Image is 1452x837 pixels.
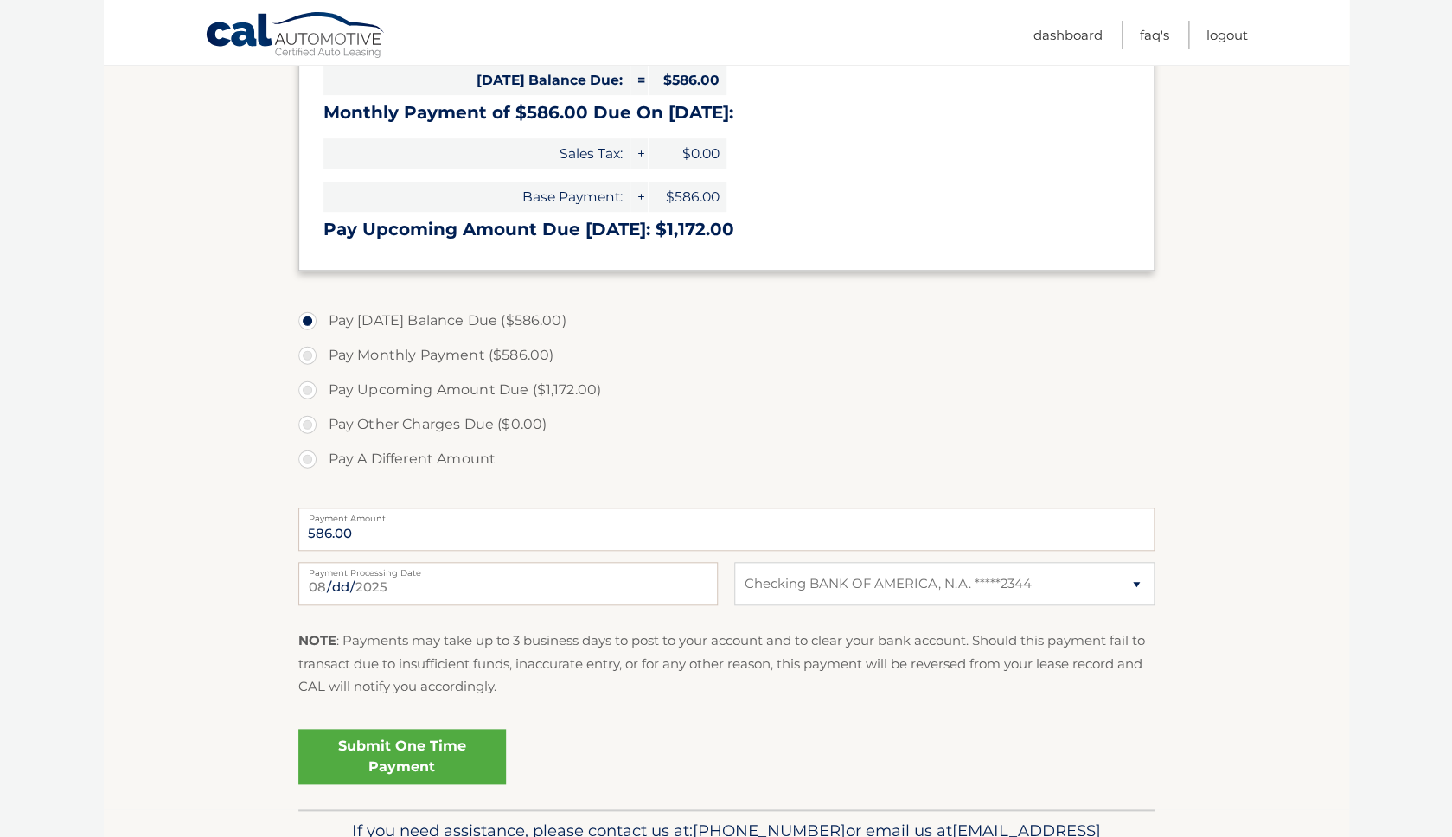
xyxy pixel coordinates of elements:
[298,562,718,605] input: Payment Date
[649,182,726,212] span: $586.00
[323,138,630,169] span: Sales Tax:
[630,138,648,169] span: +
[298,508,1155,551] input: Payment Amount
[298,632,336,649] strong: NOTE
[298,508,1155,521] label: Payment Amount
[205,11,387,61] a: Cal Automotive
[298,729,506,784] a: Submit One Time Payment
[649,65,726,95] span: $586.00
[298,373,1155,407] label: Pay Upcoming Amount Due ($1,172.00)
[323,182,630,212] span: Base Payment:
[323,102,1129,124] h3: Monthly Payment of $586.00 Due On [DATE]:
[298,629,1155,698] p: : Payments may take up to 3 business days to post to your account and to clear your bank account....
[298,407,1155,442] label: Pay Other Charges Due ($0.00)
[323,65,630,95] span: [DATE] Balance Due:
[630,182,648,212] span: +
[649,138,726,169] span: $0.00
[630,65,648,95] span: =
[1140,21,1169,49] a: FAQ's
[1033,21,1103,49] a: Dashboard
[298,562,718,576] label: Payment Processing Date
[298,338,1155,373] label: Pay Monthly Payment ($586.00)
[1206,21,1248,49] a: Logout
[298,303,1155,338] label: Pay [DATE] Balance Due ($586.00)
[298,442,1155,476] label: Pay A Different Amount
[323,219,1129,240] h3: Pay Upcoming Amount Due [DATE]: $1,172.00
